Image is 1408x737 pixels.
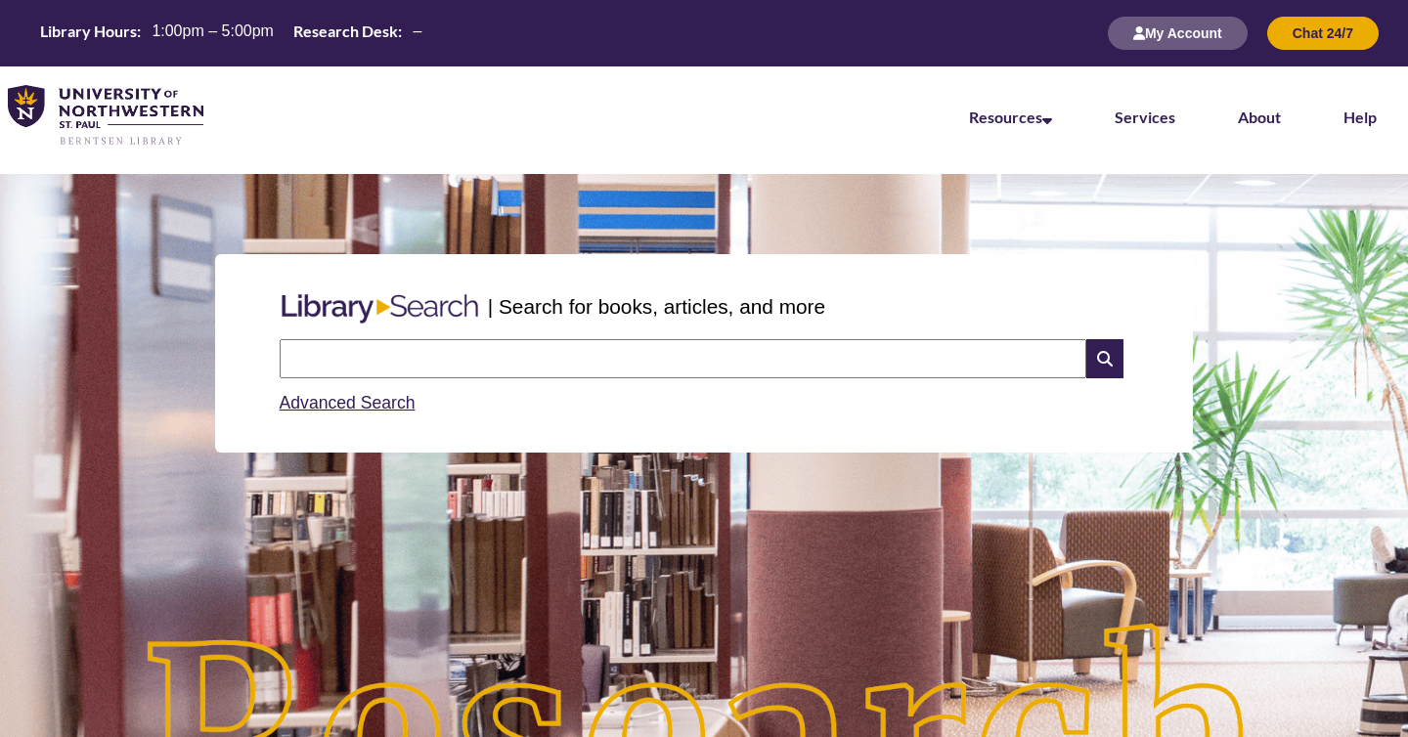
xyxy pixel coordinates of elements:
th: Research Desk: [286,21,405,42]
p: | Search for books, articles, and more [488,291,825,322]
a: Services [1115,108,1175,126]
img: Libary Search [272,286,488,331]
table: Hours Today [32,21,429,45]
a: Resources [969,108,1052,126]
a: Hours Today [32,21,429,47]
button: My Account [1108,17,1248,50]
a: Advanced Search [280,393,416,412]
a: My Account [1108,24,1248,41]
a: About [1238,108,1281,126]
button: Chat 24/7 [1267,17,1379,50]
span: – [414,22,422,39]
a: Chat 24/7 [1267,24,1379,41]
i: Search [1086,339,1123,378]
span: 1:00pm – 5:00pm [152,22,274,39]
img: UNWSP Library Logo [8,85,203,147]
a: Help [1343,108,1377,126]
th: Library Hours: [32,21,144,42]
